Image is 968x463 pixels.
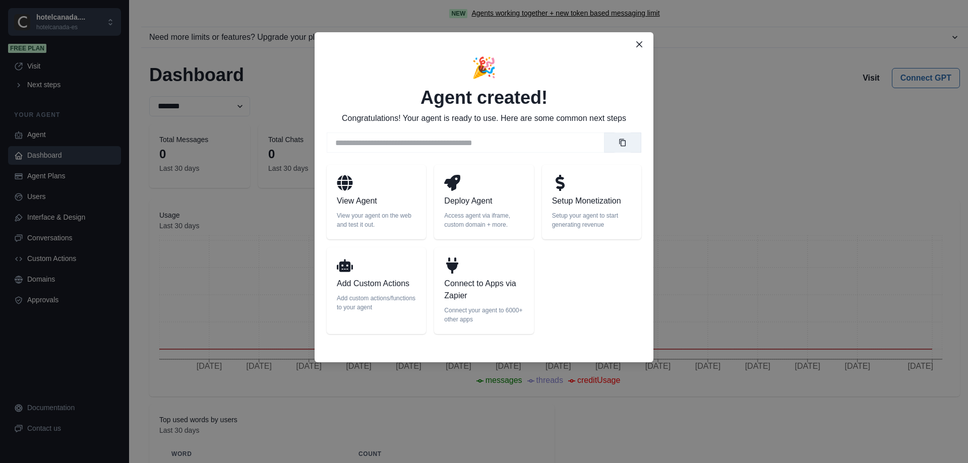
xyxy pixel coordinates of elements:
[444,278,523,302] p: Connect to Apps via Zapier
[337,294,416,312] p: Add custom actions/functions to your agent
[327,165,426,239] a: View AgentView your agent on the web and test it out.
[444,195,523,207] p: Deploy Agent
[342,112,626,124] p: Congratulations! Your agent is ready to use. Here are some common next steps
[613,133,633,153] button: Copy link
[552,195,631,207] p: Setup Monetization
[337,278,416,290] p: Add Custom Actions
[337,195,416,207] p: View Agent
[552,211,631,229] p: Setup your agent to start generating revenue
[337,211,416,229] p: View your agent on the web and test it out.
[471,52,497,83] p: 🎉
[420,87,548,108] h2: Agent created!
[631,36,647,52] button: Close
[444,211,523,229] p: Access agent via iframe, custom domain + more.
[444,306,523,324] p: Connect your agent to 6000+ other apps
